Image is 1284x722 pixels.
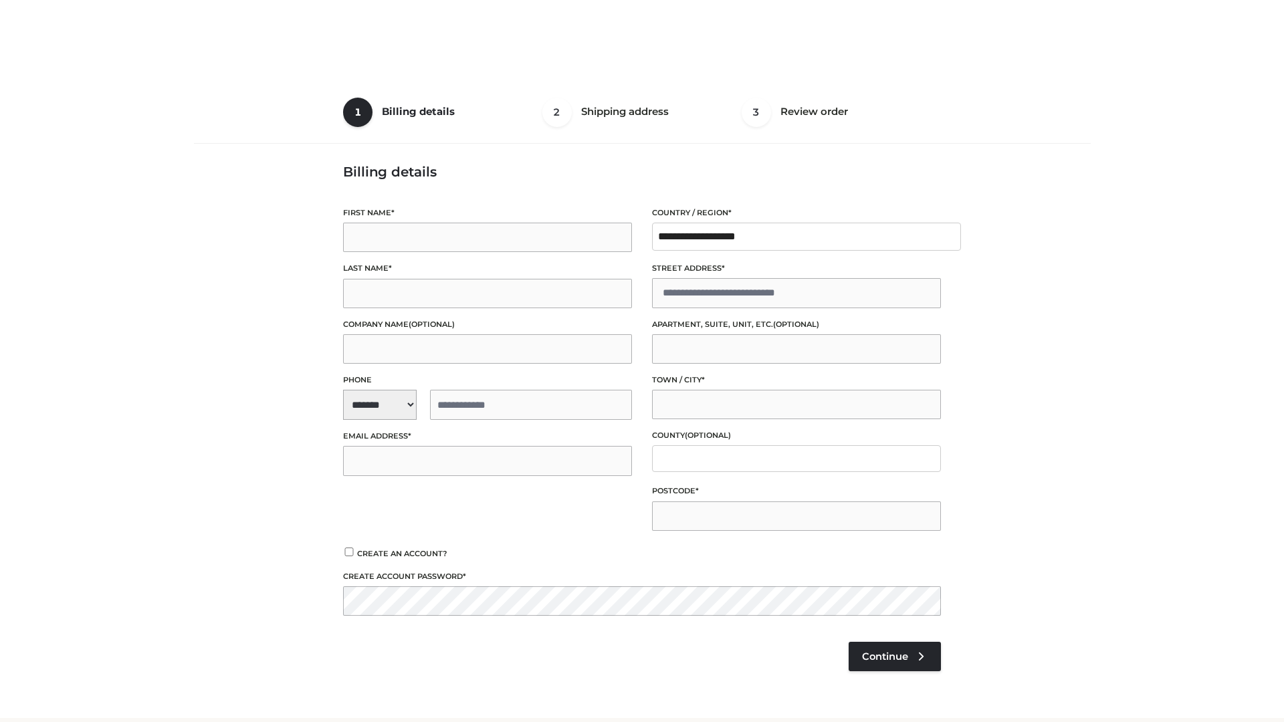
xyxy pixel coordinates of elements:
label: First name [343,207,632,219]
label: Company name [343,318,632,331]
span: Billing details [382,105,455,118]
label: Town / City [652,374,941,386]
label: Street address [652,262,941,275]
span: 3 [742,98,771,127]
span: Create an account? [357,549,447,558]
span: Review order [780,105,848,118]
span: 2 [542,98,572,127]
label: Create account password [343,570,941,583]
span: (optional) [773,320,819,329]
span: 1 [343,98,372,127]
span: (optional) [409,320,455,329]
a: Continue [849,642,941,671]
h3: Billing details [343,164,941,180]
label: Phone [343,374,632,386]
label: Apartment, suite, unit, etc. [652,318,941,331]
span: Shipping address [581,105,669,118]
label: Postcode [652,485,941,497]
label: Email address [343,430,632,443]
span: Continue [862,650,908,663]
label: County [652,429,941,442]
input: Create an account? [343,548,355,556]
label: Country / Region [652,207,941,219]
span: (optional) [685,431,731,440]
label: Last name [343,262,632,275]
